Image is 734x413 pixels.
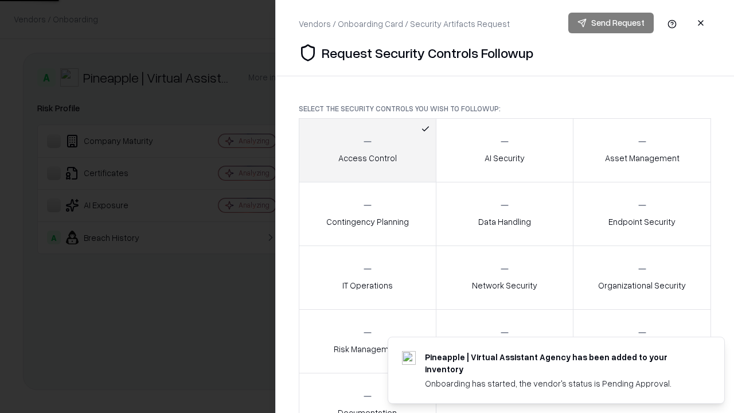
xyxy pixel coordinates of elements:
[436,118,574,182] button: AI Security
[425,377,697,389] div: Onboarding has started, the vendor's status is Pending Approval.
[326,216,409,228] p: Contingency Planning
[573,309,711,373] button: Threat Management
[425,351,697,375] div: Pineapple | Virtual Assistant Agency has been added to your inventory
[436,309,574,373] button: Security Incidents
[598,279,686,291] p: Organizational Security
[342,279,393,291] p: IT Operations
[338,152,397,164] p: Access Control
[436,182,574,246] button: Data Handling
[485,152,525,164] p: AI Security
[322,44,533,62] p: Request Security Controls Followup
[472,279,537,291] p: Network Security
[299,18,510,30] div: Vendors / Onboarding Card / Security Artifacts Request
[573,182,711,246] button: Endpoint Security
[608,216,676,228] p: Endpoint Security
[402,351,416,365] img: trypineapple.com
[436,246,574,310] button: Network Security
[299,182,436,246] button: Contingency Planning
[299,118,436,182] button: Access Control
[573,246,711,310] button: Organizational Security
[299,246,436,310] button: IT Operations
[478,216,531,228] p: Data Handling
[299,104,711,114] p: Select the security controls you wish to followup:
[605,152,680,164] p: Asset Management
[299,309,436,373] button: Risk Management
[573,118,711,182] button: Asset Management
[334,343,401,355] p: Risk Management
